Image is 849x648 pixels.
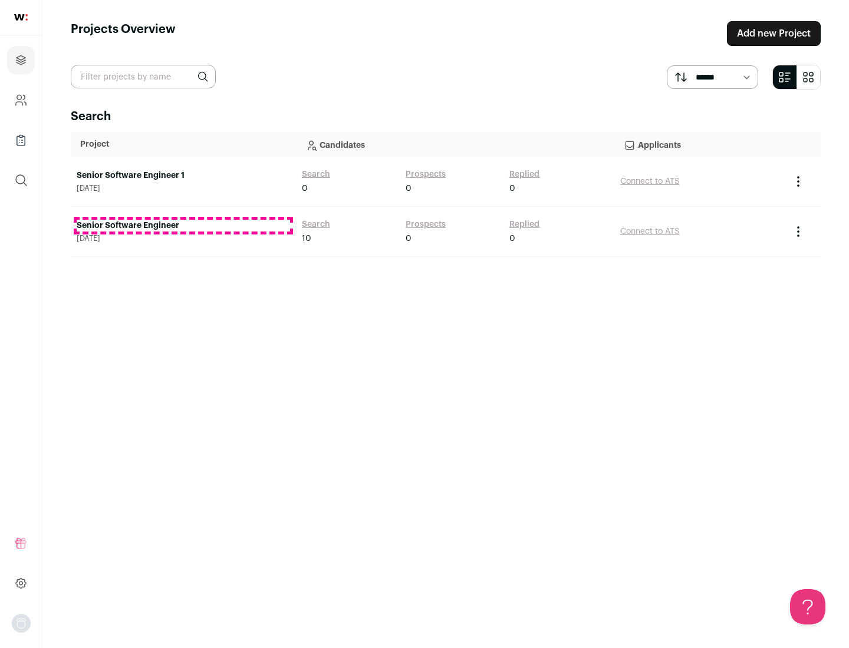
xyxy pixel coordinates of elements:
[71,108,821,125] h2: Search
[71,21,176,46] h1: Projects Overview
[509,233,515,244] span: 0
[406,233,412,244] span: 0
[791,174,805,189] button: Project Actions
[77,170,290,181] a: Senior Software Engineer 1
[7,86,35,114] a: Company and ATS Settings
[302,219,330,230] a: Search
[406,168,446,180] a: Prospects
[80,138,287,150] p: Project
[14,14,28,21] img: wellfound-shorthand-0d5821cbd27db2630d0214b213865d53afaa358527fdda9d0ea32b1df1b89c2c.svg
[302,233,311,244] span: 10
[305,133,605,156] p: Candidates
[791,224,805,239] button: Project Actions
[77,184,290,193] span: [DATE]
[790,589,825,624] iframe: Help Scout Beacon - Open
[7,126,35,154] a: Company Lists
[509,168,539,180] a: Replied
[509,183,515,194] span: 0
[7,46,35,74] a: Projects
[727,21,821,46] a: Add new Project
[406,219,446,230] a: Prospects
[624,133,776,156] p: Applicants
[302,168,330,180] a: Search
[12,614,31,633] img: nopic.png
[620,177,680,186] a: Connect to ATS
[406,183,412,194] span: 0
[302,183,308,194] span: 0
[509,219,539,230] a: Replied
[12,614,31,633] button: Open dropdown
[620,227,680,236] a: Connect to ATS
[71,65,216,88] input: Filter projects by name
[77,234,290,243] span: [DATE]
[77,220,290,232] a: Senior Software Engineer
